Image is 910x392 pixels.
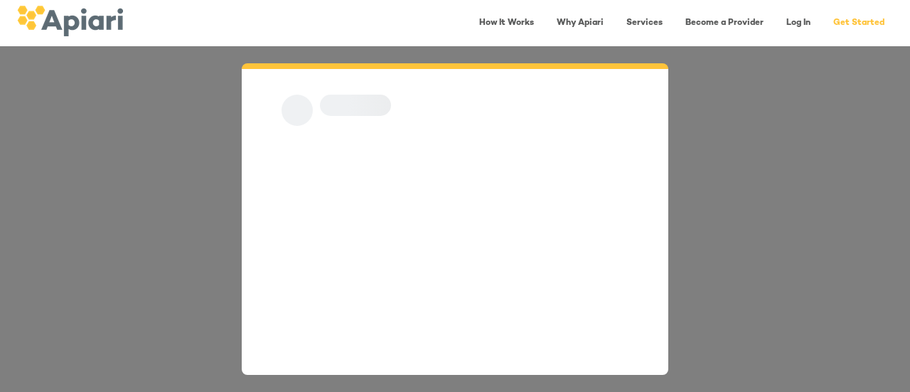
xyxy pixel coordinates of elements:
[778,9,819,38] a: Log In
[548,9,612,38] a: Why Apiari
[825,9,893,38] a: Get Started
[618,9,671,38] a: Services
[17,6,123,36] img: logo
[471,9,542,38] a: How It Works
[677,9,772,38] a: Become a Provider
